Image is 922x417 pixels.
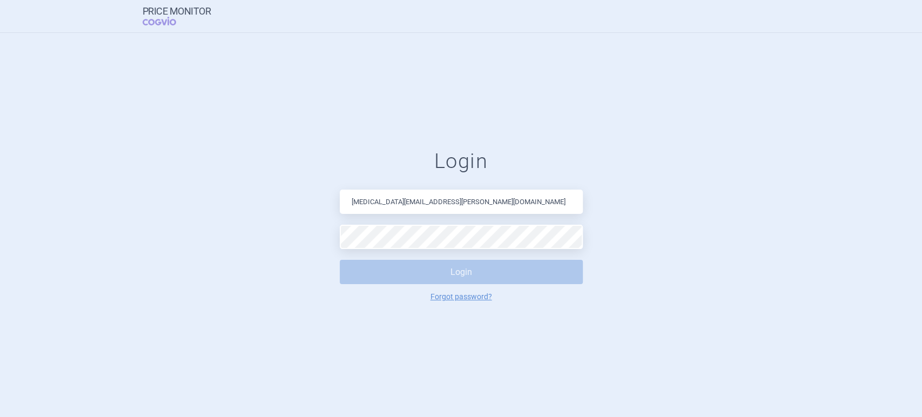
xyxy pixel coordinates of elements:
[340,260,583,284] button: Login
[430,293,492,300] a: Forgot password?
[143,6,211,17] strong: Price Monitor
[143,17,191,25] span: COGVIO
[340,149,583,174] h1: Login
[340,190,583,214] input: Email
[143,6,211,26] a: Price MonitorCOGVIO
